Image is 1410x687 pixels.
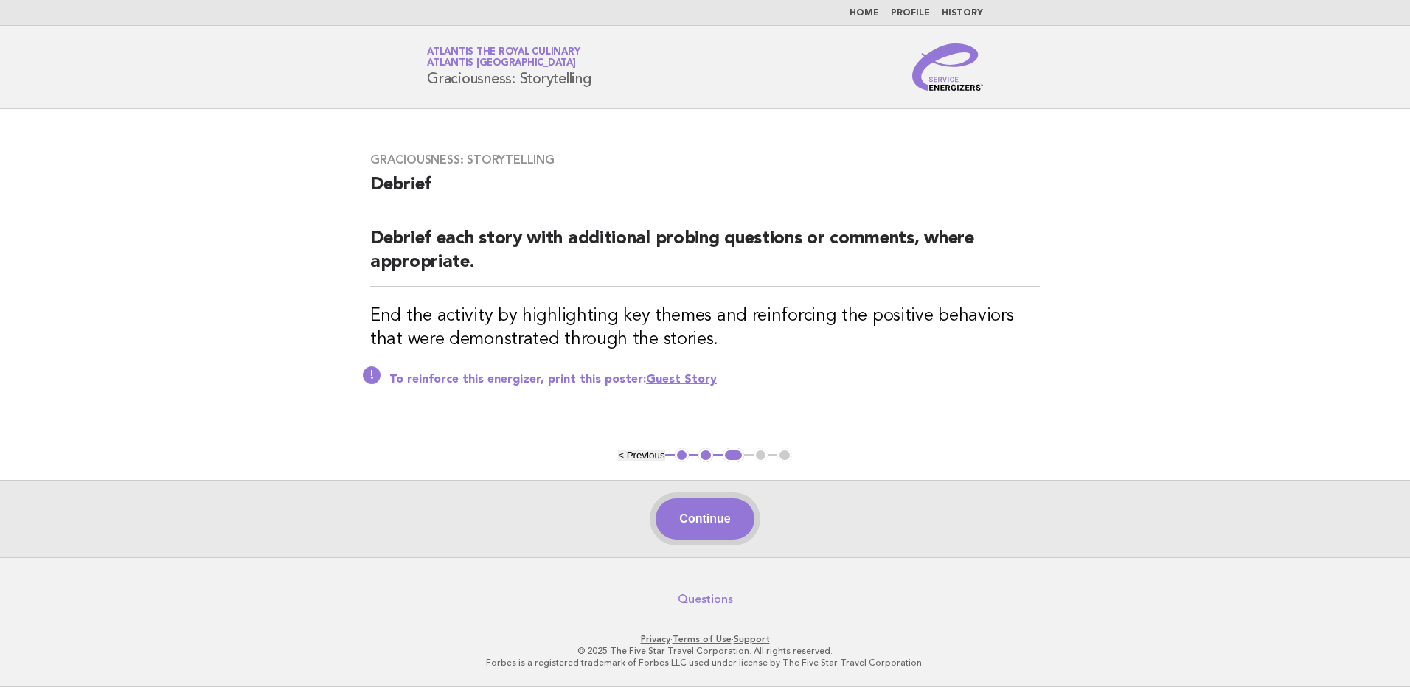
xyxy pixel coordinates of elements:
[656,498,754,540] button: Continue
[850,9,879,18] a: Home
[891,9,930,18] a: Profile
[723,448,744,463] button: 3
[427,47,580,68] a: Atlantis the Royal CulinaryAtlantis [GEOGRAPHIC_DATA]
[427,59,576,69] span: Atlantis [GEOGRAPHIC_DATA]
[370,304,1040,352] h3: End the activity by highlighting key themes and reinforcing the positive behaviors that were demo...
[678,592,733,607] a: Questions
[641,634,670,644] a: Privacy
[734,634,770,644] a: Support
[942,9,983,18] a: History
[254,657,1156,669] p: Forbes is a registered trademark of Forbes LLC used under license by The Five Star Travel Corpora...
[370,227,1040,287] h2: Debrief each story with additional probing questions or comments, where appropriate.
[254,633,1156,645] p: · ·
[646,374,717,386] a: Guest Story
[370,153,1040,167] h3: Graciousness: Storytelling
[673,634,732,644] a: Terms of Use
[427,48,591,86] h1: Graciousness: Storytelling
[912,43,983,91] img: Service Energizers
[675,448,690,463] button: 1
[389,372,1040,387] p: To reinforce this energizer, print this poster:
[618,450,664,461] button: < Previous
[698,448,713,463] button: 2
[254,645,1156,657] p: © 2025 The Five Star Travel Corporation. All rights reserved.
[370,173,1040,209] h2: Debrief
